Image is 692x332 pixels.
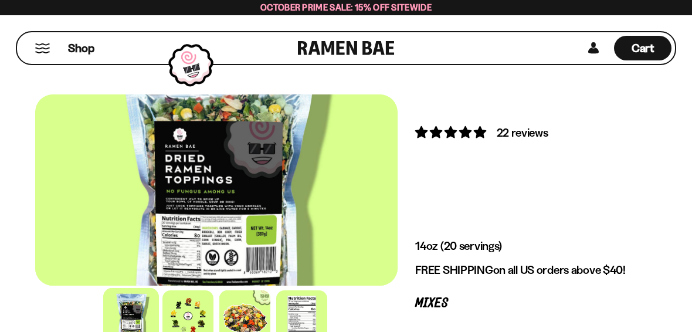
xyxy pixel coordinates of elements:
span: October Prime Sale: 15% off Sitewide [260,2,432,13]
span: Cart [632,41,654,55]
div: Cart [614,32,671,64]
p: on all US orders above $40! [415,263,639,277]
p: 14oz (20 servings) [415,239,639,253]
strong: FREE SHIPPING [415,263,493,277]
span: 22 reviews [497,126,548,140]
a: Shop [68,36,94,60]
p: Mixes [415,298,639,309]
button: Mobile Menu Trigger [35,43,50,53]
span: 4.82 stars [415,125,489,140]
span: Shop [68,40,94,56]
